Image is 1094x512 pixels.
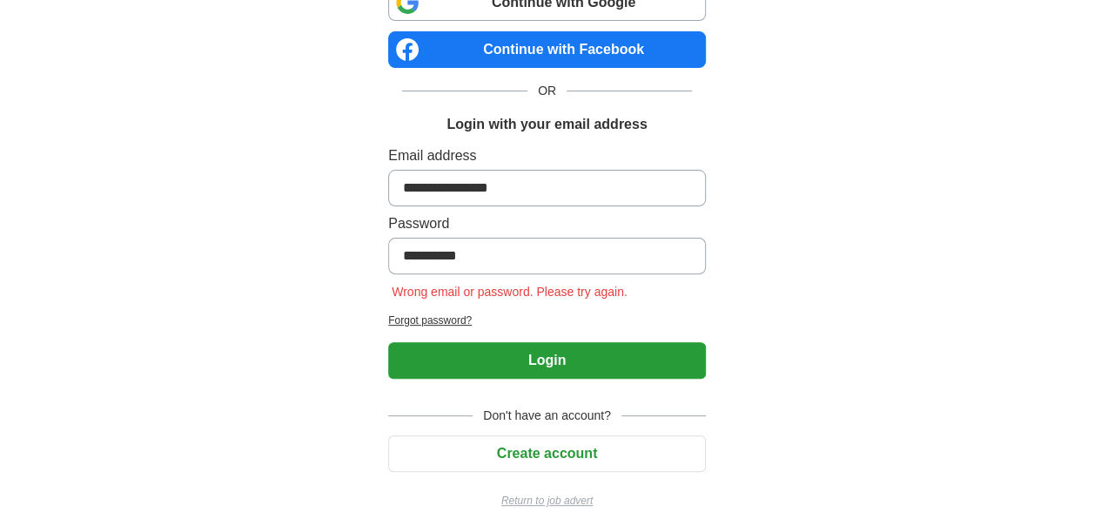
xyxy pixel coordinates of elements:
a: Return to job advert [388,493,706,509]
label: Password [388,213,706,234]
a: Continue with Facebook [388,31,706,68]
a: Forgot password? [388,313,706,328]
h1: Login with your email address [446,114,647,135]
span: Wrong email or password. Please try again. [388,285,631,299]
span: OR [527,82,567,100]
a: Create account [388,446,706,461]
button: Create account [388,435,706,472]
span: Don't have an account? [473,407,621,425]
button: Login [388,342,706,379]
label: Email address [388,145,706,166]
